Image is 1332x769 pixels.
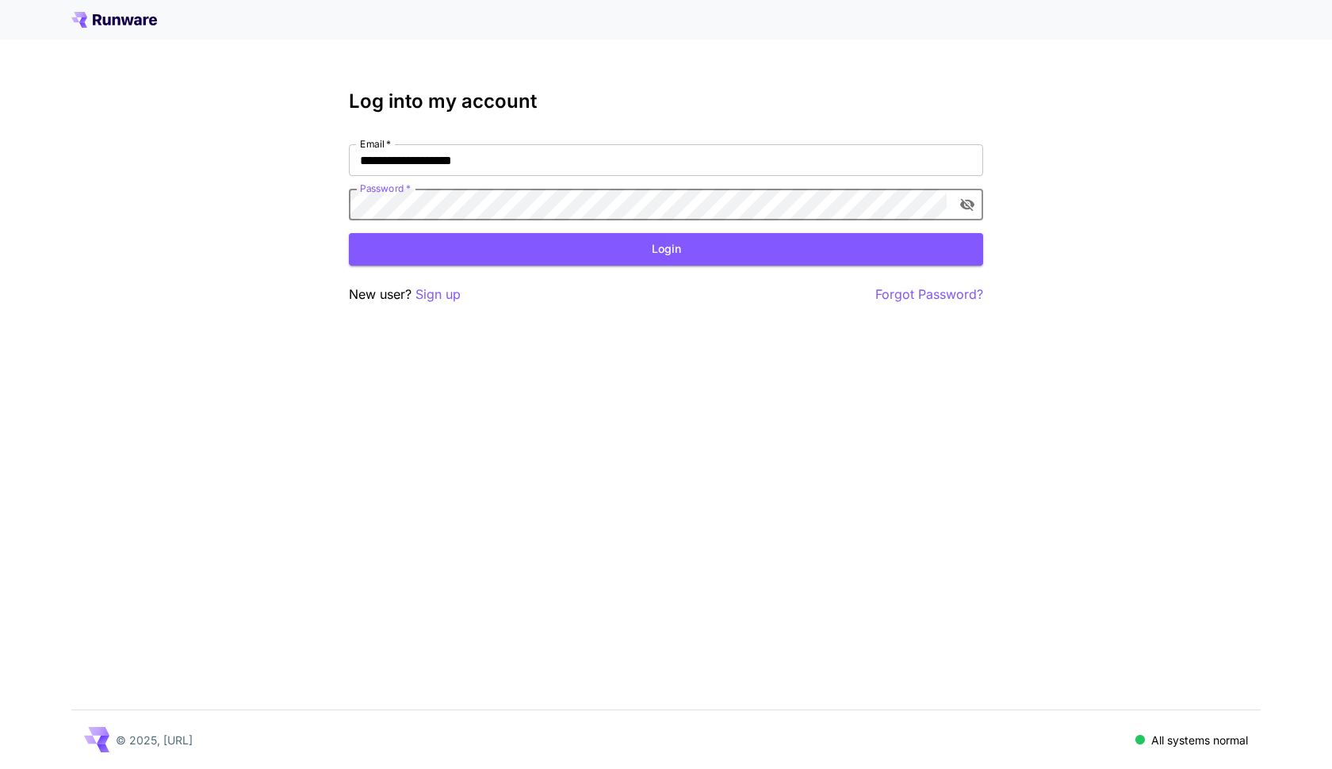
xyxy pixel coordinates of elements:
[875,285,983,304] button: Forgot Password?
[953,190,982,219] button: toggle password visibility
[349,233,983,266] button: Login
[360,137,391,151] label: Email
[415,285,461,304] button: Sign up
[116,732,193,748] p: © 2025, [URL]
[349,90,983,113] h3: Log into my account
[360,182,411,195] label: Password
[349,285,461,304] p: New user?
[1151,732,1248,748] p: All systems normal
